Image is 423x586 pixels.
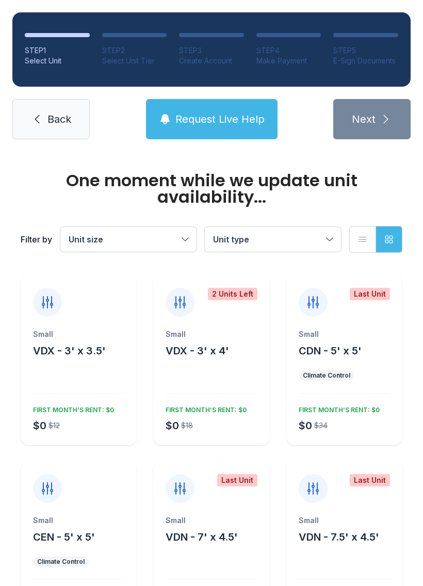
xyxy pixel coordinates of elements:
button: VDX - 3' x 3.5' [33,344,106,358]
div: Small [166,329,257,339]
div: $0 [299,418,312,433]
div: $12 [48,420,60,431]
div: FIRST MONTH’S RENT: $0 [161,402,247,414]
span: VDN - 7' x 4.5' [166,531,238,543]
span: Next [352,112,376,126]
div: STEP 1 [25,45,90,56]
span: CDN - 5' x 5' [299,345,362,357]
div: Select Unit [25,56,90,66]
span: Unit type [213,234,249,245]
span: VDN - 7.5' x 4.5' [299,531,379,543]
div: FIRST MONTH’S RENT: $0 [29,402,114,414]
div: STEP 4 [256,45,321,56]
div: $18 [181,420,193,431]
span: Request Live Help [175,112,265,126]
button: VDN - 7.5' x 4.5' [299,530,379,544]
div: Small [33,329,124,339]
button: CEN - 5' x 5' [33,530,95,544]
div: Select Unit Tier [102,56,167,66]
div: FIRST MONTH’S RENT: $0 [295,402,380,414]
button: VDX - 3' x 4' [166,344,229,358]
div: STEP 2 [102,45,167,56]
span: Back [47,112,71,126]
div: $0 [166,418,179,433]
div: Last Unit [350,288,390,300]
button: Unit type [205,227,341,252]
span: CEN - 5' x 5' [33,531,95,543]
span: VDX - 3' x 4' [166,345,229,357]
div: Small [299,329,390,339]
span: Unit size [69,234,103,245]
div: $0 [33,418,46,433]
button: VDN - 7' x 4.5' [166,530,238,544]
div: Make Payment [256,56,321,66]
button: Unit size [60,227,197,252]
div: E-Sign Documents [333,56,398,66]
button: CDN - 5' x 5' [299,344,362,358]
div: Small [299,515,390,526]
div: Small [33,515,124,526]
div: Small [166,515,257,526]
div: STEP 3 [179,45,244,56]
div: Last Unit [350,474,390,486]
div: $34 [314,420,328,431]
div: Climate Control [37,558,85,566]
span: VDX - 3' x 3.5' [33,345,106,357]
div: Filter by [21,233,52,246]
div: One moment while we update unit availability... [21,172,402,205]
div: 2 Units Left [208,288,257,300]
div: STEP 5 [333,45,398,56]
div: Last Unit [217,474,257,486]
div: Create Account [179,56,244,66]
div: Climate Control [303,371,350,380]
